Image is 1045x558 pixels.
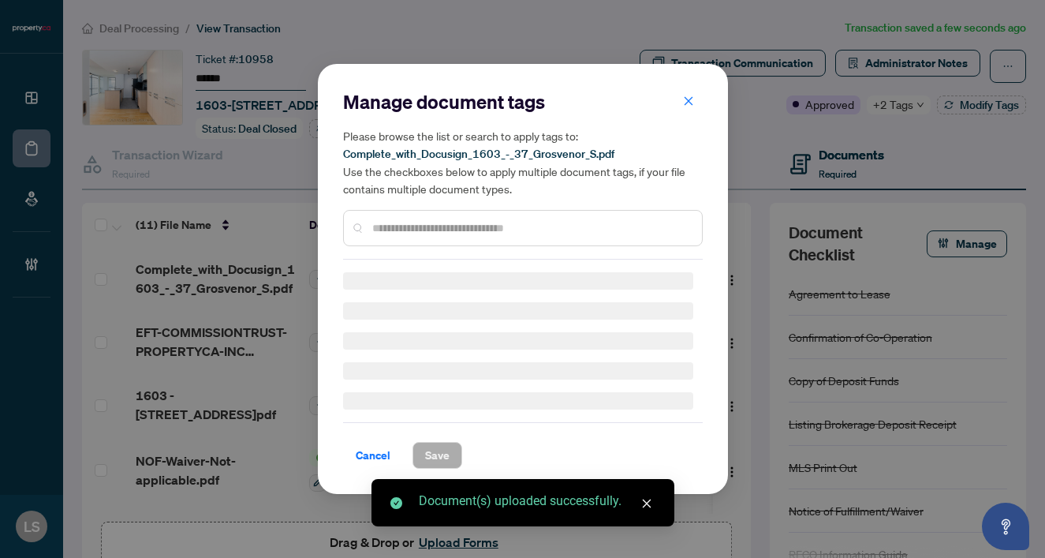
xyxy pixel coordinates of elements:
span: check-circle [390,497,402,509]
button: Save [412,442,462,469]
span: close [683,95,694,107]
button: Cancel [343,442,403,469]
div: Document(s) uploaded successfully. [419,492,655,511]
span: close [641,498,652,509]
span: Cancel [356,443,390,468]
h2: Manage document tags [343,89,703,114]
button: Open asap [982,503,1029,550]
h5: Please browse the list or search to apply tags to: Use the checkboxes below to apply multiple doc... [343,127,703,197]
span: Complete_with_Docusign_1603_-_37_Grosvenor_S.pdf [343,147,614,161]
a: Close [638,495,655,512]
